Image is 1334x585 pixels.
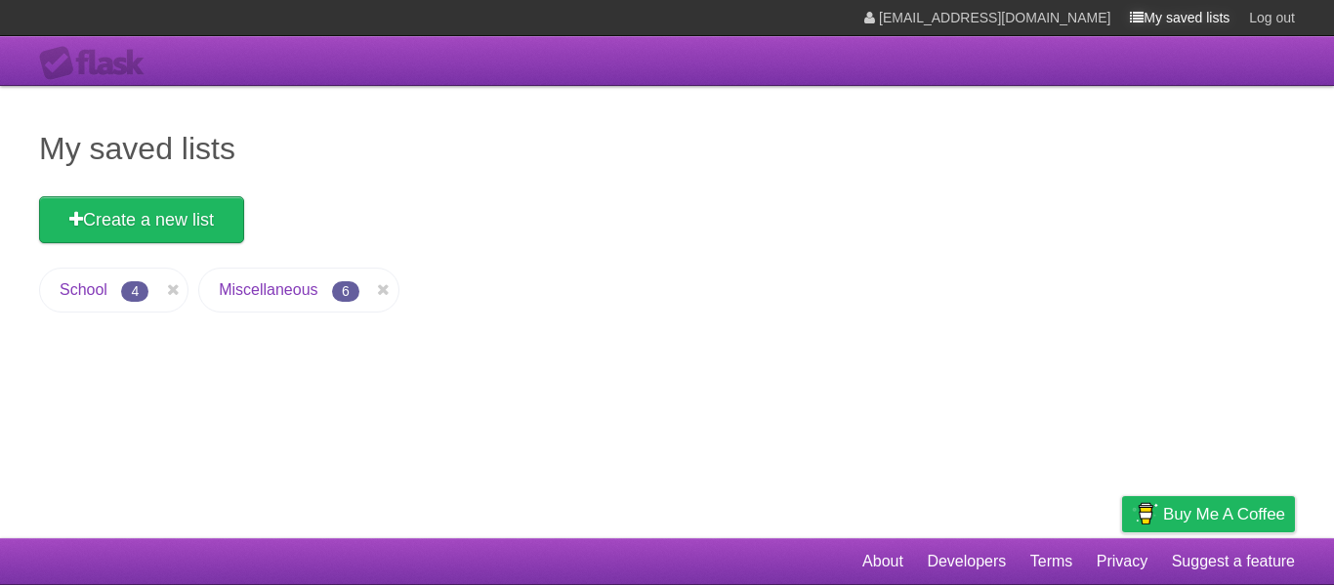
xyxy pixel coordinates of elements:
[1163,497,1285,531] span: Buy me a coffee
[39,46,156,81] div: Flask
[39,125,1295,172] h1: My saved lists
[1030,543,1073,580] a: Terms
[332,281,359,302] span: 6
[219,281,317,298] a: Miscellaneous
[121,281,148,302] span: 4
[1172,543,1295,580] a: Suggest a feature
[60,281,107,298] a: School
[39,196,244,243] a: Create a new list
[1132,497,1158,530] img: Buy me a coffee
[927,543,1006,580] a: Developers
[1097,543,1147,580] a: Privacy
[1122,496,1295,532] a: Buy me a coffee
[862,543,903,580] a: About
